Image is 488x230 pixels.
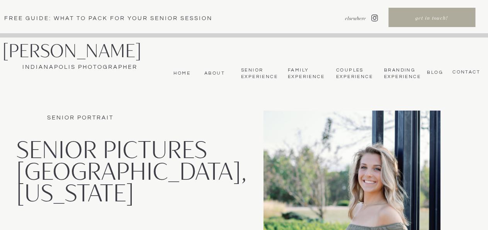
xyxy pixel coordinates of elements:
nav: elsewhere [326,15,366,22]
a: Indianapolis Photographer [2,63,157,72]
a: [PERSON_NAME] [2,41,164,61]
nav: Branding Experience [384,67,419,80]
a: Senior Experience [241,67,277,80]
a: bLog [425,70,443,75]
a: Free Guide: What To pack for your senior session [4,14,225,22]
a: Family Experience [288,67,324,80]
a: CONTACT [450,69,480,75]
a: BrandingExperience [384,67,419,80]
a: Senior Portrait [47,115,114,121]
a: get in touch! [389,15,474,23]
a: Home [172,70,190,77]
a: Couples Experience [336,67,372,80]
a: About [202,70,225,77]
